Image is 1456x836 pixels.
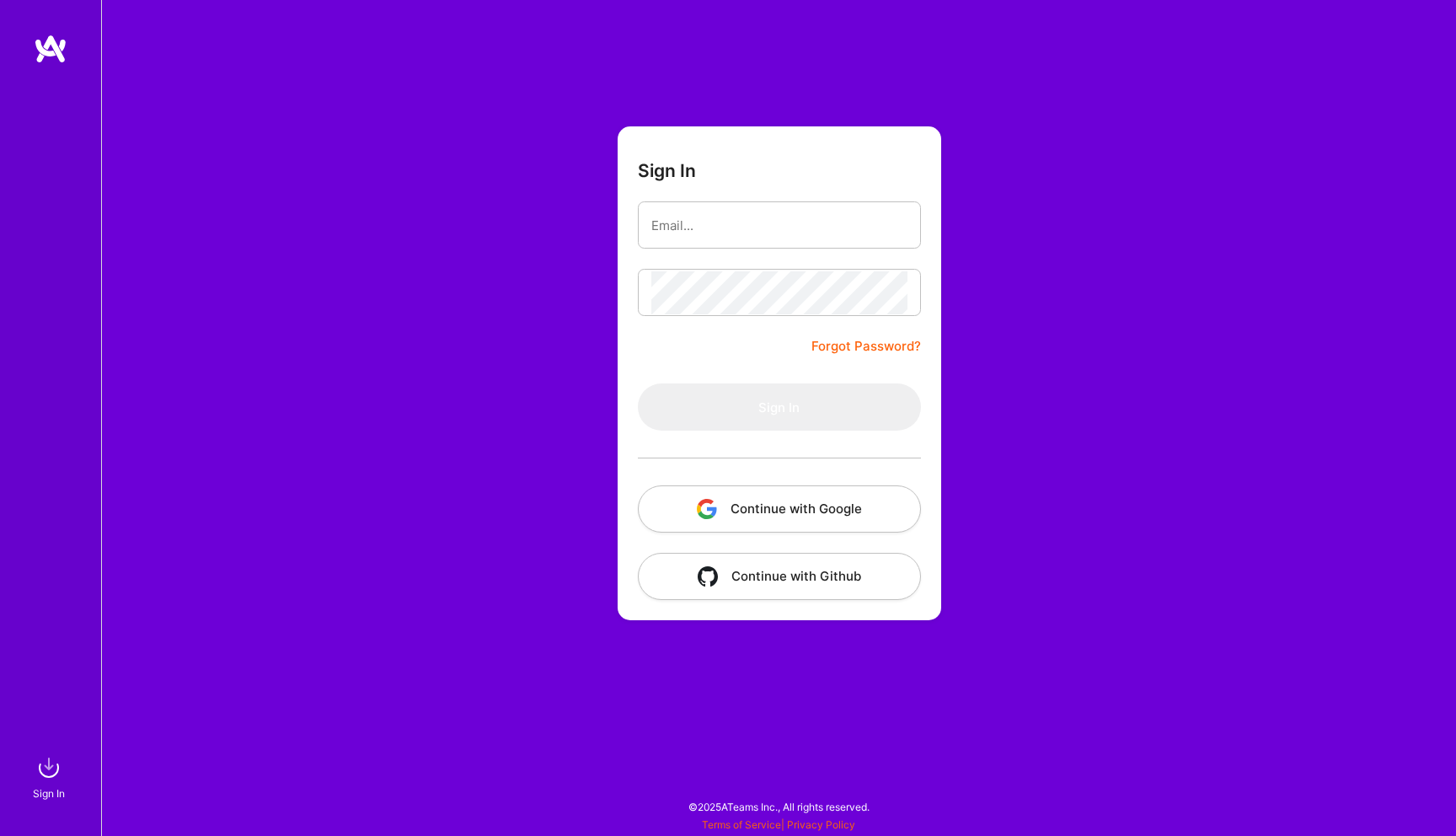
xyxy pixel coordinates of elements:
[638,553,921,600] button: Continue with Github
[697,499,717,519] img: icon
[32,751,66,785] img: sign in
[638,160,696,181] h3: Sign In
[698,566,718,587] img: icon
[638,485,921,533] button: Continue with Google
[35,751,66,802] a: sign inSign In
[638,383,921,431] button: Sign In
[34,34,67,64] img: logo
[651,204,907,247] input: Email...
[702,818,855,831] span: |
[787,818,855,831] a: Privacy Policy
[702,818,781,831] a: Terms of Service
[101,785,1456,828] div: © 2025 ATeams Inc., All rights reserved.
[33,785,65,802] div: Sign In
[811,336,921,356] a: Forgot Password?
